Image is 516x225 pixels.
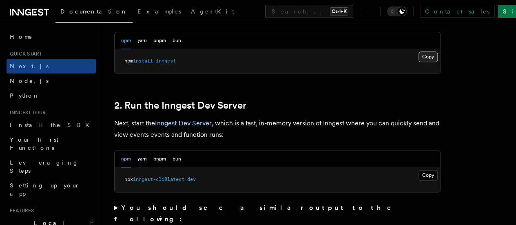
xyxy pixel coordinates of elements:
[173,151,181,167] button: bun
[114,202,441,225] summary: You should see a similar output to the following:
[10,63,49,69] span: Next.js
[186,2,239,22] a: AgentKit
[419,170,438,180] button: Copy
[10,159,79,174] span: Leveraging Steps
[10,33,33,41] span: Home
[153,32,166,49] button: pnpm
[121,151,131,167] button: npm
[10,136,58,151] span: Your first Functions
[7,155,96,178] a: Leveraging Steps
[133,2,186,22] a: Examples
[10,78,49,84] span: Node.js
[7,178,96,201] a: Setting up your app
[114,118,441,140] p: Next, start the , which is a fast, in-memory version of Inngest where you can quickly send and vi...
[7,59,96,74] a: Next.js
[137,32,147,49] button: yarn
[156,58,176,64] span: inngest
[187,176,196,182] span: dev
[173,32,181,49] button: bun
[114,204,403,223] strong: You should see a similar output to the following:
[121,32,131,49] button: npm
[419,51,438,62] button: Copy
[265,5,353,18] button: Search...Ctrl+K
[114,100,246,111] a: 2. Run the Inngest Dev Server
[7,51,42,57] span: Quick start
[124,176,133,182] span: npx
[7,118,96,132] a: Install the SDK
[137,151,147,167] button: yarn
[133,176,184,182] span: inngest-cli@latest
[420,5,494,18] a: Contact sales
[7,132,96,155] a: Your first Functions
[7,29,96,44] a: Home
[124,58,133,64] span: npm
[7,74,96,88] a: Node.js
[7,109,46,116] span: Inngest tour
[191,8,234,15] span: AgentKit
[7,207,34,214] span: Features
[10,92,40,99] span: Python
[7,88,96,103] a: Python
[155,119,212,127] a: Inngest Dev Server
[10,182,80,197] span: Setting up your app
[387,7,407,16] button: Toggle dark mode
[137,8,181,15] span: Examples
[133,58,153,64] span: install
[60,8,128,15] span: Documentation
[55,2,133,23] a: Documentation
[10,122,94,128] span: Install the SDK
[153,151,166,167] button: pnpm
[330,7,348,16] kbd: Ctrl+K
